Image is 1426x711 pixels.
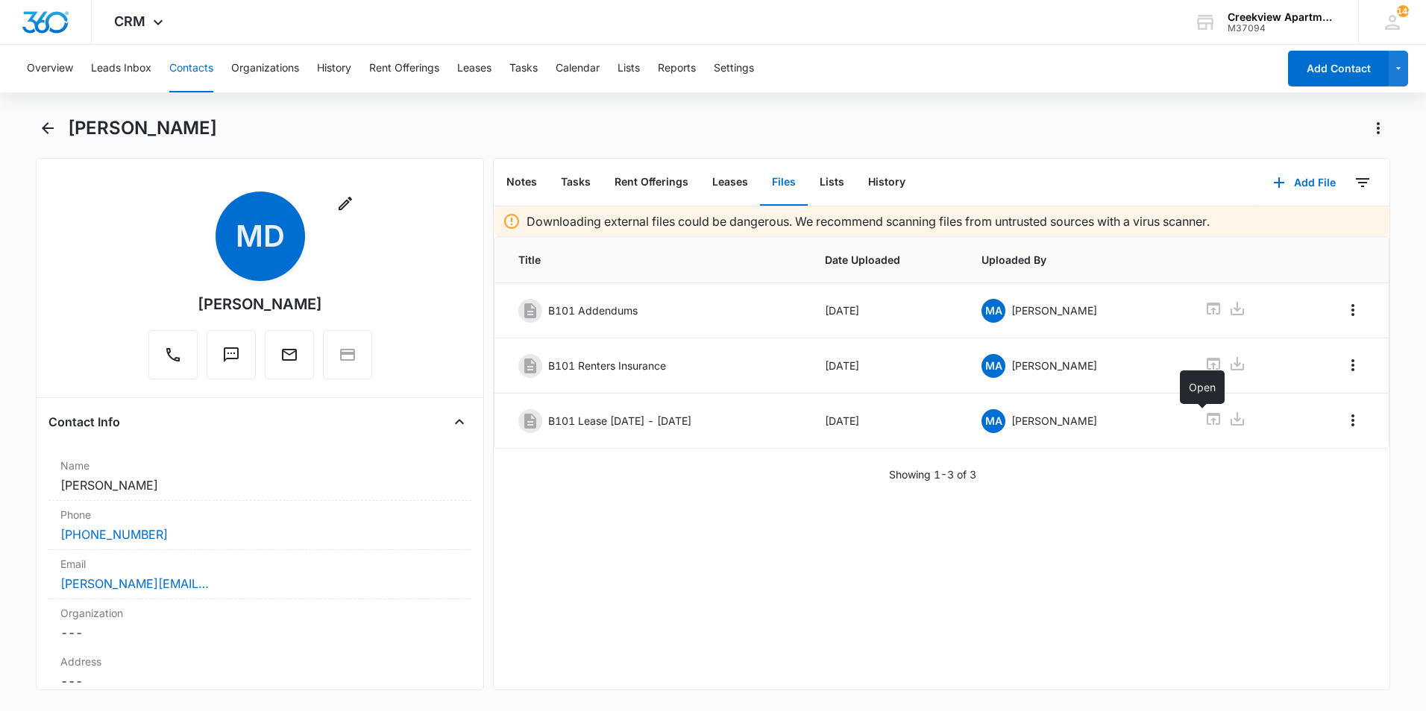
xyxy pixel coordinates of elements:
[169,45,213,92] button: Contacts
[1341,298,1365,322] button: Overflow Menu
[60,507,459,522] label: Phone
[548,358,666,373] p: B101 Renters Insurance
[60,458,459,473] label: Name
[1341,353,1365,377] button: Overflow Menu
[1397,5,1409,17] div: notifications count
[216,192,305,281] span: MD
[60,624,459,642] dd: ---
[808,159,856,206] button: Lists
[60,525,168,543] a: [PHONE_NUMBER]
[981,409,1005,433] span: MA
[760,159,808,206] button: Files
[457,45,491,92] button: Leases
[1011,413,1097,429] p: [PERSON_NAME]
[1288,51,1389,86] button: Add Contact
[1011,303,1097,318] p: [PERSON_NAME]
[60,556,459,572] label: Email
[807,394,964,449] td: [DATE]
[548,413,691,429] p: B101 Lease [DATE] - [DATE]
[369,45,439,92] button: Rent Offerings
[48,413,120,431] h4: Contact Info
[603,159,700,206] button: Rent Offerings
[48,648,471,697] div: Address---
[265,353,314,366] a: Email
[36,116,59,140] button: Back
[60,476,459,494] dd: [PERSON_NAME]
[1341,408,1365,432] button: Overflow Menu
[68,117,217,139] h1: [PERSON_NAME]
[207,330,256,379] button: Text
[91,45,151,92] button: Leads Inbox
[60,654,459,669] label: Address
[700,159,760,206] button: Leases
[48,452,471,501] div: Name[PERSON_NAME]
[1228,11,1337,23] div: account name
[231,45,299,92] button: Organizations
[658,45,696,92] button: Reports
[265,330,314,379] button: Email
[114,13,145,29] span: CRM
[518,252,788,268] span: Title
[447,410,471,434] button: Close
[548,303,638,318] p: B101 Addendums
[1258,165,1351,200] button: Add File
[618,45,640,92] button: Lists
[889,467,976,482] p: Showing 1-3 of 3
[807,338,964,394] td: [DATE]
[714,45,754,92] button: Settings
[1397,5,1409,17] span: 144
[27,45,73,92] button: Overview
[148,353,198,366] a: Call
[48,501,471,550] div: Phone[PHONE_NUMBER]
[48,550,471,599] div: Email[PERSON_NAME][EMAIL_ADDRESS][DOMAIN_NAME]
[48,599,471,648] div: Organization---
[981,299,1005,323] span: MA
[60,605,459,621] label: Organization
[207,353,256,366] a: Text
[527,212,1210,230] p: Downloading external files could be dangerous. We recommend scanning files from untrusted sources...
[148,330,198,379] button: Call
[556,45,600,92] button: Calendar
[856,159,917,206] button: History
[60,575,210,592] a: [PERSON_NAME][EMAIL_ADDRESS][DOMAIN_NAME]
[509,45,538,92] button: Tasks
[1011,358,1097,373] p: [PERSON_NAME]
[198,293,322,315] div: [PERSON_NAME]
[494,159,549,206] button: Notes
[549,159,603,206] button: Tasks
[981,354,1005,378] span: MA
[1228,23,1337,34] div: account id
[807,283,964,338] td: [DATE]
[825,252,946,268] span: Date Uploaded
[1366,116,1390,140] button: Actions
[317,45,351,92] button: History
[981,252,1168,268] span: Uploaded By
[60,672,459,690] dd: ---
[1351,171,1375,195] button: Filters
[1180,370,1225,404] div: Open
